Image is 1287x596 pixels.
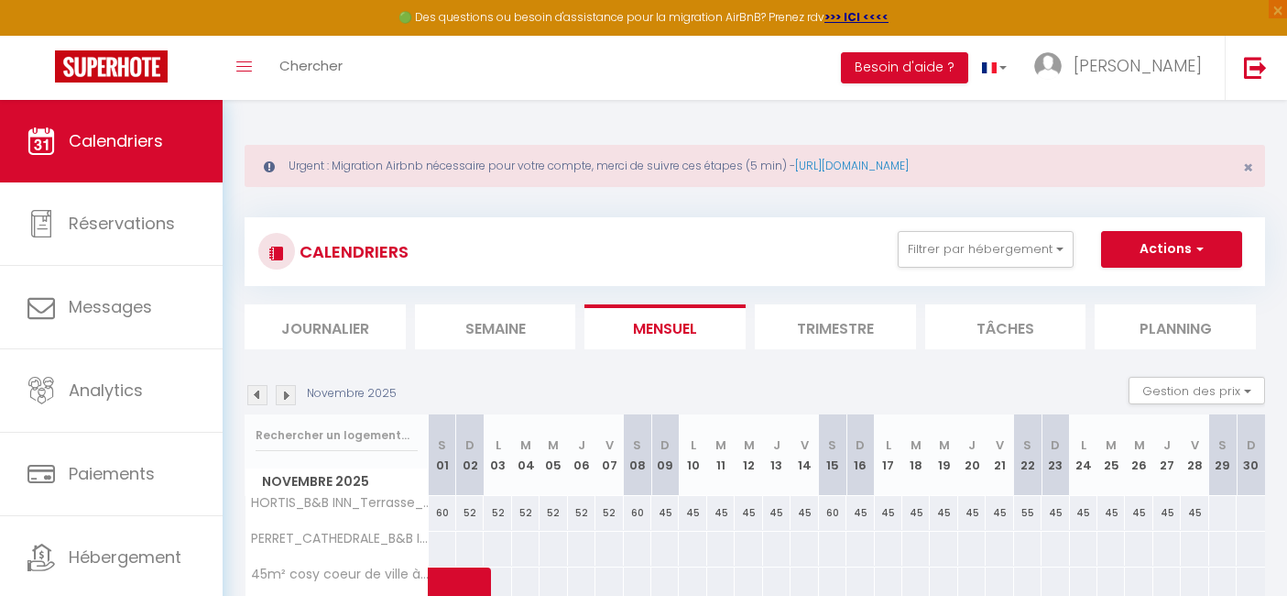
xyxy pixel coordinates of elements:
abbr: J [1163,436,1171,454]
input: Rechercher un logement... [256,419,418,452]
abbr: L [496,436,501,454]
abbr: L [886,436,891,454]
th: 19 [930,414,957,496]
div: 52 [595,496,623,530]
div: 52 [456,496,484,530]
abbr: V [801,436,809,454]
th: 14 [791,414,818,496]
div: 60 [819,496,846,530]
abbr: L [691,436,696,454]
abbr: D [1247,436,1256,454]
div: 60 [624,496,651,530]
span: Réservations [69,212,175,235]
th: 12 [735,414,762,496]
th: 23 [1042,414,1069,496]
button: Gestion des prix [1129,377,1265,404]
div: 60 [429,496,456,530]
th: 11 [707,414,735,496]
th: 13 [763,414,791,496]
div: 45 [986,496,1013,530]
div: 52 [568,496,595,530]
abbr: D [856,436,865,454]
div: 55 [1014,496,1042,530]
span: Paiements [69,462,155,485]
abbr: M [911,436,922,454]
abbr: D [660,436,670,454]
abbr: V [1191,436,1199,454]
a: [URL][DOMAIN_NAME] [795,158,909,173]
span: Hébergement [69,546,181,568]
abbr: J [578,436,585,454]
div: 45 [1181,496,1208,530]
div: 45 [958,496,986,530]
th: 10 [679,414,706,496]
th: 16 [846,414,874,496]
th: 03 [484,414,511,496]
button: Filtrer par hébergement [898,231,1074,268]
abbr: M [548,436,559,454]
abbr: D [1051,436,1060,454]
abbr: M [939,436,950,454]
abbr: S [1023,436,1031,454]
h3: CALENDRIERS [295,231,409,272]
abbr: L [1081,436,1086,454]
th: 04 [512,414,540,496]
span: HORTIS_B&B INN_Terrasse_ centre ville_WIFI/NETFLIX [248,496,431,510]
div: 45 [902,496,930,530]
div: 45 [791,496,818,530]
li: Tâches [925,304,1086,349]
abbr: M [1106,436,1117,454]
th: 27 [1153,414,1181,496]
div: 45 [1153,496,1181,530]
div: 52 [484,496,511,530]
span: Analytics [69,379,143,402]
th: 08 [624,414,651,496]
abbr: V [605,436,614,454]
div: Urgent : Migration Airbnb nécessaire pour votre compte, merci de suivre ces étapes (5 min) - [245,145,1265,187]
button: Besoin d'aide ? [841,52,968,83]
span: Novembre 2025 [245,469,428,495]
th: 17 [875,414,902,496]
th: 24 [1070,414,1097,496]
img: Super Booking [55,50,168,83]
th: 22 [1014,414,1042,496]
span: 45m² cosy coeur de ville à 4 min de la cathédrale [248,568,431,581]
abbr: V [996,436,1004,454]
span: Messages [69,295,152,318]
span: Calendriers [69,129,163,152]
span: × [1243,156,1253,179]
div: 52 [512,496,540,530]
abbr: S [828,436,836,454]
th: 05 [540,414,567,496]
abbr: M [520,436,531,454]
a: ... [PERSON_NAME] [1020,36,1225,100]
img: ... [1034,52,1062,80]
th: 26 [1125,414,1152,496]
div: 45 [846,496,874,530]
th: 21 [986,414,1013,496]
div: 45 [763,496,791,530]
li: Trimestre [755,304,916,349]
li: Mensuel [584,304,746,349]
div: 45 [1097,496,1125,530]
abbr: S [1218,436,1227,454]
th: 15 [819,414,846,496]
div: 45 [651,496,679,530]
a: >>> ICI <<<< [824,9,889,25]
th: 29 [1209,414,1237,496]
div: 52 [540,496,567,530]
abbr: S [438,436,446,454]
abbr: D [465,436,474,454]
button: Actions [1101,231,1242,268]
th: 18 [902,414,930,496]
abbr: M [744,436,755,454]
th: 02 [456,414,484,496]
span: [PERSON_NAME] [1074,54,1202,77]
img: logout [1244,56,1267,79]
div: 45 [707,496,735,530]
abbr: J [968,436,976,454]
th: 01 [429,414,456,496]
th: 30 [1237,414,1265,496]
li: Journalier [245,304,406,349]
